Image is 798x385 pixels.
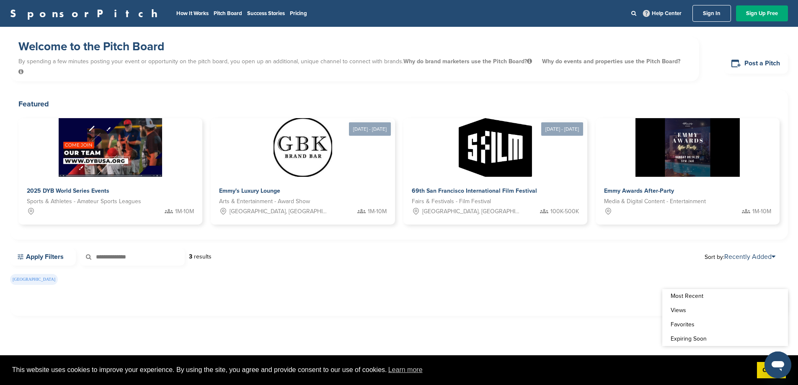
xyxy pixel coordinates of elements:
[604,197,706,206] span: Media & Digital Content - Entertainment
[176,10,209,17] a: How It Works
[403,105,587,225] a: [DATE] - [DATE] Sponsorpitch & 69th San Francisco International Film Festival Fairs & Festivals -...
[214,10,242,17] a: Pitch Board
[189,253,192,260] strong: 3
[27,187,109,194] span: 2025 DYB World Series Events
[59,118,162,177] img: Sponsorpitch &
[10,274,58,285] span: [GEOGRAPHIC_DATA]
[662,289,788,303] a: Most Recent
[349,122,391,136] div: [DATE] - [DATE]
[692,5,731,22] a: Sign In
[757,362,786,379] a: dismiss cookie message
[724,53,788,74] a: Post a Pitch
[641,8,683,18] a: Help Center
[27,197,141,206] span: Sports & Athletes - Amateur Sports Leagues
[635,118,740,177] img: Sponsorpitch &
[368,207,387,216] span: 1M-10M
[274,118,332,177] img: Sponsorpitch &
[705,253,775,260] span: Sort by:
[10,8,163,19] a: SponsorPitch
[604,187,674,194] span: Emmy Awards After-Party
[12,364,750,376] span: This website uses cookies to improve your experience. By using the site, you agree and provide co...
[736,5,788,21] a: Sign Up Free
[387,364,424,376] a: learn more about cookies
[175,207,194,216] span: 1M-10M
[194,253,212,260] span: results
[18,39,691,54] h1: Welcome to the Pitch Board
[724,253,775,261] a: Recently Added
[662,303,788,318] a: Views
[219,197,310,206] span: Arts & Entertainment - Award Show
[662,318,788,332] a: Favorites
[18,54,691,79] p: By spending a few minutes posting your event or opportunity on the pitch board, you open up an ad...
[290,10,307,17] a: Pricing
[459,118,532,177] img: Sponsorpitch &
[10,248,76,266] a: Apply Filters
[422,207,521,216] span: [GEOGRAPHIC_DATA], [GEOGRAPHIC_DATA]
[541,122,583,136] div: [DATE] - [DATE]
[412,197,491,206] span: Fairs & Festivals - Film Festival
[247,10,285,17] a: Success Stories
[596,118,780,225] a: Sponsorpitch & Emmy Awards After-Party Media & Digital Content - Entertainment 1M-10M
[230,207,328,216] span: [GEOGRAPHIC_DATA], [GEOGRAPHIC_DATA]
[764,351,791,378] iframe: Button to launch messaging window
[752,207,771,216] span: 1M-10M
[662,332,788,346] a: Expiring Soon
[18,118,202,225] a: Sponsorpitch & 2025 DYB World Series Events Sports & Athletes - Amateur Sports Leagues 1M-10M
[18,98,780,110] h2: Featured
[550,207,579,216] span: 100K-500K
[403,58,534,65] span: Why do brand marketers use the Pitch Board?
[412,187,537,194] span: 69th San Francisco International Film Festival
[211,105,395,225] a: [DATE] - [DATE] Sponsorpitch & Emmy's Luxury Lounge Arts & Entertainment - Award Show [GEOGRAPHIC...
[219,187,280,194] span: Emmy's Luxury Lounge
